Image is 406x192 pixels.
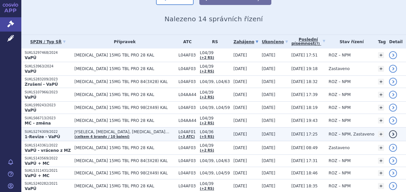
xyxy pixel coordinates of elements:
a: + [378,183,384,189]
strong: VaPÚ - vráceno z MZ [25,148,71,153]
span: [DATE] 18:46 [291,171,318,175]
strong: VaPÚ [25,69,36,74]
span: [DATE] 17:51 [291,53,318,57]
span: [DATE] 17:25 [291,132,318,137]
span: L04AF03 [178,66,196,71]
span: L04/39 [200,116,230,121]
span: [DATE] [233,118,247,123]
span: L04/39, L04/63 [200,158,230,163]
span: [MEDICAL_DATA] 15MG TBL PRO 98(2X49) KAL [74,105,174,110]
span: [MEDICAL_DATA] 15MG TBL PRO 28 KAL [74,118,174,123]
span: [MEDICAL_DATA] 15MG TBL PRO 84(3X28) KAL [74,79,174,84]
a: detail [389,157,397,165]
span: [DATE] 18:32 [291,79,318,84]
strong: VaPÚ [25,95,36,100]
a: + [378,66,384,72]
span: L04AF03 [178,145,196,150]
a: detail [389,78,397,86]
span: ROZ – NPM [329,118,351,123]
span: [DATE] 17:31 [291,158,318,163]
span: [DATE] 18:19 [291,105,318,110]
span: ROZ – NPM [329,158,351,163]
a: + [378,105,384,111]
a: detail [389,169,397,177]
span: L04AA44 [178,92,196,97]
span: [DATE] [262,92,275,97]
p: SUKLS283209/2023 [25,77,71,82]
a: + [378,92,384,98]
span: ROZ – NPM [329,53,351,57]
span: Zastaveno [329,145,350,150]
span: [DATE] [233,92,247,97]
p: SUKLS107966/2023 [25,90,71,95]
span: [MEDICAL_DATA] 15MG TBL PRO 28 KAL [74,66,174,71]
span: [DATE] 19:18 [291,66,318,71]
span: [MEDICAL_DATA] 15MG TBL PRO 28 KAL [74,92,174,97]
span: L04AF03 [178,105,196,110]
span: [DATE] [233,79,247,84]
strong: VaPÚ [25,186,36,191]
span: ROZ – NPM, Zastaveno [329,132,374,137]
span: L04/39 [200,50,230,55]
p: SUKLS143361/2022 [25,143,71,148]
a: (+2 RS) [200,148,214,152]
span: L04AF03 [178,171,196,175]
a: detail [389,65,397,73]
span: [DATE] [233,184,247,188]
span: [DATE] [233,53,247,57]
span: [DATE] [233,105,247,110]
a: Poslednípísemnost(?) [291,35,325,48]
span: [MEDICAL_DATA] 15MG TBL PRO 28 KAL [74,184,174,188]
span: [DATE] [262,105,275,110]
span: [DATE] [262,118,275,123]
span: Zastaveno [329,66,350,71]
span: L04/36 [200,130,230,134]
th: Tag [375,35,386,48]
th: Stav řízení [325,35,375,48]
a: + [378,52,384,58]
a: (+5 RS) [200,135,214,139]
a: detail [389,182,397,190]
span: JYSELECA, [MEDICAL_DATA], [MEDICAL_DATA]… [74,130,174,134]
span: [DATE] [233,66,247,71]
span: ROZ – NPM [329,105,351,110]
p: SUKLS99243/2023 [25,103,71,108]
span: Nalezeno 14 správních řízení [164,15,263,23]
a: (celkem 4 brandy / 10 balení) [74,135,129,139]
span: L04/39, L04/59 [200,105,230,110]
strong: VaPÚ + MC [25,161,49,166]
p: SUKLS297468/2024 [25,50,71,55]
span: [DATE] [233,145,247,150]
a: + [378,131,384,137]
span: [DATE] 08:49 [291,145,318,150]
span: [DATE] [262,132,275,137]
a: (+3 ATC) [178,135,195,139]
span: L04/39, L04/59 [200,171,230,175]
span: [DATE] [262,184,275,188]
a: detail [389,117,397,125]
span: L04AF03 [178,184,196,188]
a: Zahájeno [233,37,258,47]
span: [MEDICAL_DATA] 15MG TBL PRO 28 KAL [74,145,174,150]
a: + [378,145,384,151]
a: + [378,79,384,85]
span: [MEDICAL_DATA] 15MG TBL PRO 84(3X28) KAL [74,158,174,163]
strong: MC - změna [25,121,51,126]
span: L04/39 [200,64,230,69]
span: [DATE] [262,53,275,57]
span: [DATE] [262,79,275,84]
span: ROZ – NPM [329,92,351,97]
span: [MEDICAL_DATA] 15MG TBL PRO 28 KAL [74,53,174,57]
strong: 1-Revize - VaPÚ [25,135,60,139]
a: + [378,158,384,164]
th: RS [196,35,230,48]
abbr: (?) [315,42,320,46]
span: [DATE] 19:43 [291,118,318,123]
a: (+2 RS) [200,69,214,73]
p: SUKLS66713/2023 [25,116,71,121]
span: L04/39, L04/63 [200,79,230,84]
span: [DATE] [262,171,275,175]
th: ATC [175,35,196,48]
a: (+2 RS) [200,187,214,190]
span: L04AF01 [178,130,196,134]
